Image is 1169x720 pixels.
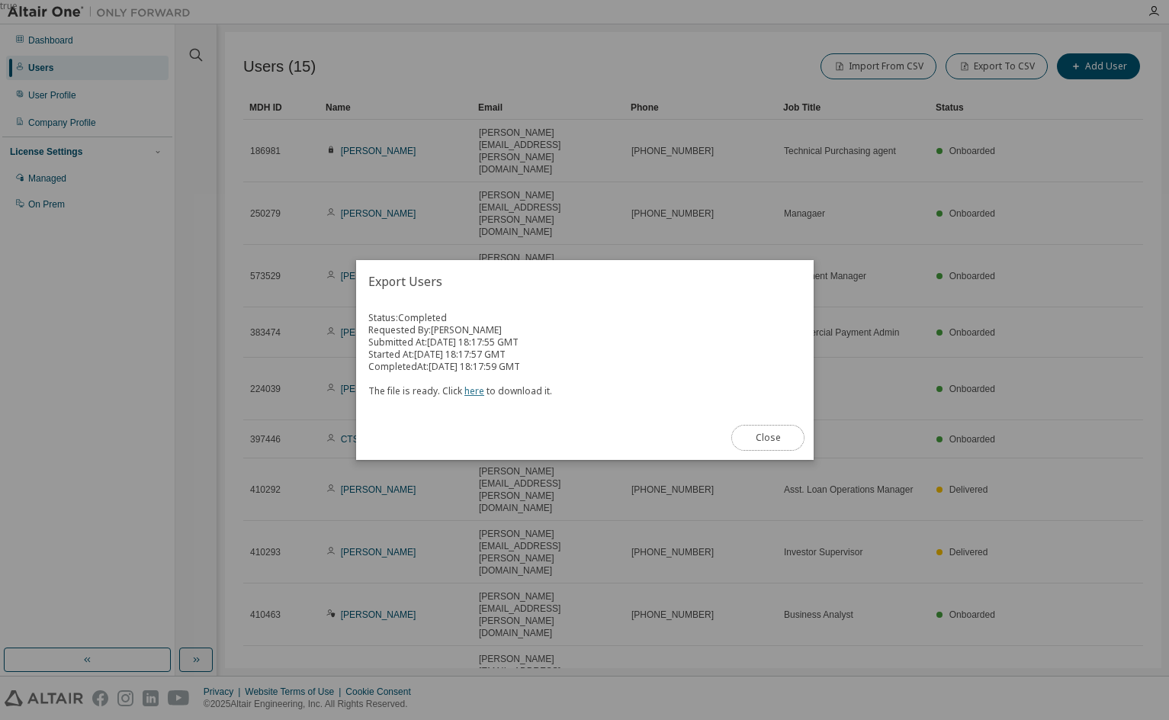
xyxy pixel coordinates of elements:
[368,312,801,397] div: Status: Completed Requested By: [PERSON_NAME] Started At: [DATE] 18:17:57 GMT Completed At: [DATE...
[356,260,814,303] h2: Export Users
[368,336,801,349] div: Submitted At: [DATE] 18:17:55 GMT
[368,373,801,397] div: The file is ready. Click to download it.
[731,425,804,451] button: Close
[464,384,484,397] a: here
